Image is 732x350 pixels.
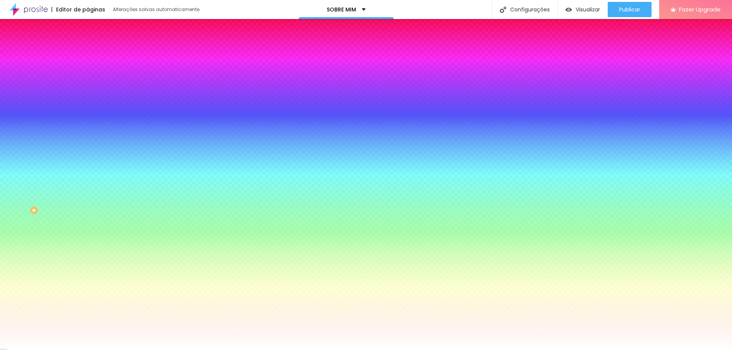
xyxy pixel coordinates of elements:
div: Editor de páginas [51,7,105,12]
div: Alterações salvas automaticamente [113,7,201,12]
img: Icone [500,6,506,13]
span: Publicar [619,6,640,13]
span: Visualizar [576,6,600,13]
span: Fazer Upgrade [679,6,721,13]
p: SOBRE MIM [327,7,356,12]
img: view-1.svg [565,6,572,13]
button: Publicar [608,2,652,17]
button: Visualizar [558,2,608,17]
